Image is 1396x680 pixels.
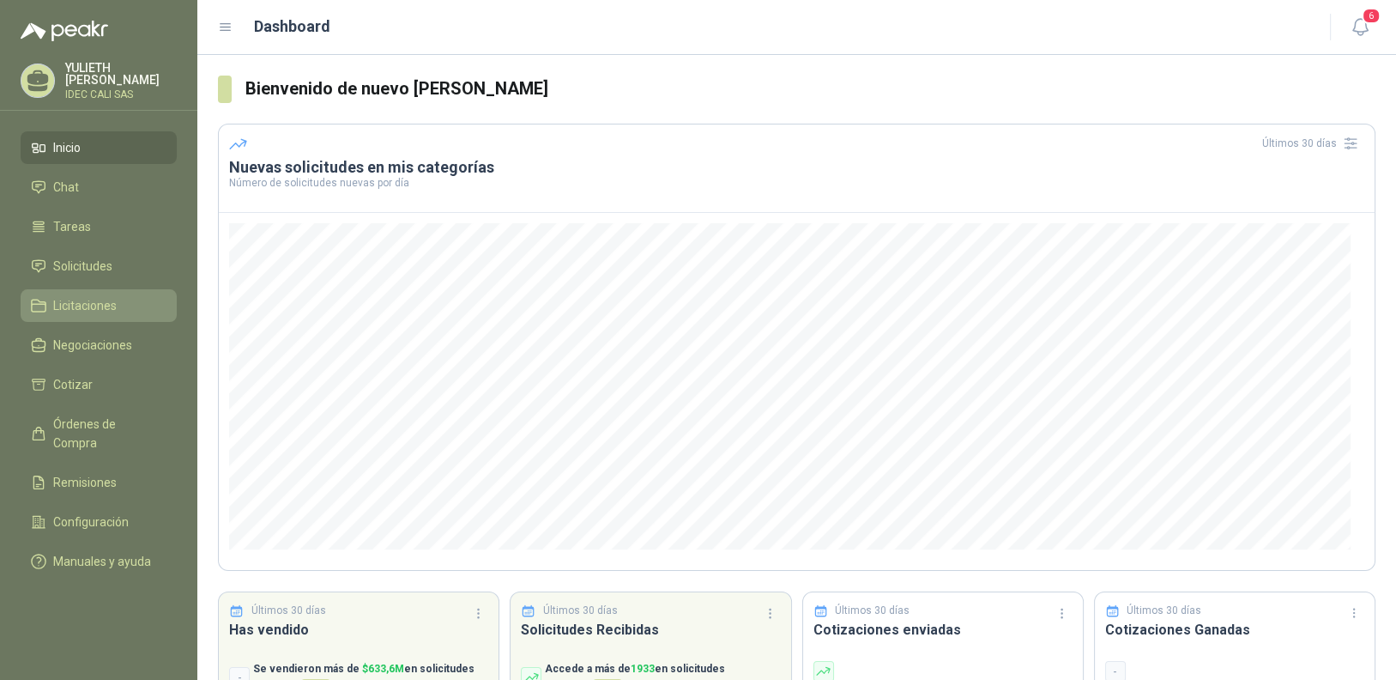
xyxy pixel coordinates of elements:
[1105,619,1364,641] h3: Cotizaciones Ganadas
[65,62,177,86] p: YULIETH [PERSON_NAME]
[835,603,910,619] p: Últimos 30 días
[53,513,129,531] span: Configuración
[1362,8,1381,24] span: 6
[21,250,177,282] a: Solicitudes
[245,76,1375,102] h3: Bienvenido de nuevo [PERSON_NAME]
[1262,130,1364,157] div: Últimos 30 días
[53,257,112,276] span: Solicitudes
[229,157,1364,178] h3: Nuevas solicitudes en mis categorías
[229,178,1364,188] p: Número de solicitudes nuevas por día
[53,552,151,571] span: Manuales y ayuda
[521,619,780,641] h3: Solicitudes Recibidas
[21,171,177,203] a: Chat
[251,603,326,619] p: Últimos 30 días
[813,619,1073,641] h3: Cotizaciones enviadas
[631,663,655,675] span: 1933
[362,663,404,675] span: $ 633,6M
[53,178,79,197] span: Chat
[21,408,177,459] a: Órdenes de Compra
[65,89,177,100] p: IDEC CALI SAS
[1345,12,1375,43] button: 6
[1127,603,1201,619] p: Últimos 30 días
[21,466,177,499] a: Remisiones
[21,368,177,401] a: Cotizar
[53,217,91,236] span: Tareas
[21,545,177,578] a: Manuales y ayuda
[21,210,177,243] a: Tareas
[21,506,177,538] a: Configuración
[543,603,618,619] p: Últimos 30 días
[53,336,132,355] span: Negociaciones
[21,21,108,41] img: Logo peakr
[53,375,93,394] span: Cotizar
[21,289,177,322] a: Licitaciones
[21,131,177,164] a: Inicio
[53,138,81,157] span: Inicio
[53,473,117,492] span: Remisiones
[254,15,330,39] h1: Dashboard
[21,329,177,361] a: Negociaciones
[53,296,117,315] span: Licitaciones
[53,415,160,452] span: Órdenes de Compra
[229,619,488,641] h3: Has vendido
